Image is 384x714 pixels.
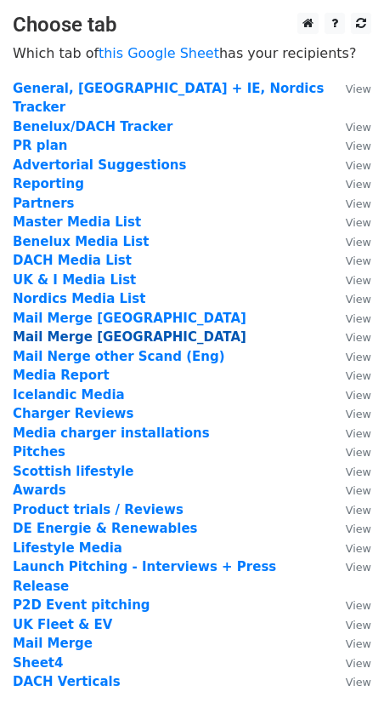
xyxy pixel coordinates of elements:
[13,311,246,326] a: Mail Merge [GEOGRAPHIC_DATA]
[329,559,371,574] a: View
[346,312,371,325] small: View
[346,293,371,306] small: View
[13,636,93,651] a: Mail Merge
[329,81,371,96] a: View
[329,291,371,306] a: View
[329,483,371,498] a: View
[329,272,371,288] a: View
[329,138,371,153] a: View
[346,446,371,459] small: View
[13,272,136,288] a: UK & I Media List
[13,214,141,230] a: Master Media List
[329,349,371,364] a: View
[346,484,371,497] small: View
[13,387,125,403] a: Icelandic Media
[13,540,122,556] a: Lifestyle Media
[346,216,371,229] small: View
[346,254,371,267] small: View
[346,121,371,134] small: View
[329,597,371,613] a: View
[13,655,63,671] a: Sheet4
[329,196,371,211] a: View
[13,426,210,441] strong: Media charger installations
[346,236,371,248] small: View
[13,617,112,632] a: UK Fleet & EV
[13,674,121,689] a: DACH Verticals
[329,329,371,345] a: View
[329,464,371,479] a: View
[299,632,384,714] iframe: Chat Widget
[346,140,371,152] small: View
[13,138,67,153] a: PR plan
[13,444,65,460] a: Pitches
[346,159,371,172] small: View
[329,444,371,460] a: View
[13,483,66,498] strong: Awards
[13,464,134,479] a: Scottish lifestyle
[13,81,324,116] a: General, [GEOGRAPHIC_DATA] + IE, Nordics Tracker
[329,426,371,441] a: View
[329,406,371,421] a: View
[13,234,149,249] a: Benelux Media List
[346,178,371,191] small: View
[346,561,371,574] small: View
[13,597,150,613] a: P2D Event pitching
[13,368,110,383] a: Media Report
[346,197,371,210] small: View
[346,427,371,440] small: View
[346,369,371,382] small: View
[329,234,371,249] a: View
[346,331,371,344] small: View
[13,253,132,268] a: DACH Media List
[346,619,371,631] small: View
[13,349,225,364] a: Mail Nerge other Scand (Eng)
[346,274,371,287] small: View
[329,176,371,191] a: View
[329,617,371,632] a: View
[13,176,84,191] a: Reporting
[13,559,276,594] a: Launch Pitching - Interviews + Press Release
[346,466,371,478] small: View
[329,214,371,230] a: View
[329,502,371,517] a: View
[346,542,371,555] small: View
[13,291,145,306] a: Nordics Media List
[346,523,371,535] small: View
[329,387,371,403] a: View
[329,311,371,326] a: View
[346,599,371,612] small: View
[13,196,74,211] strong: Partners
[99,45,219,61] a: this Google Sheet
[13,406,133,421] a: Charger Reviews
[13,502,184,517] a: Product trials / Reviews
[13,13,371,37] h3: Choose tab
[13,119,172,134] strong: Benelux/DACH Tracker
[329,521,371,536] a: View
[13,44,371,62] p: Which tab of has your recipients?
[346,389,371,402] small: View
[329,540,371,556] a: View
[13,521,198,536] a: DE Energie & Renewables
[346,504,371,517] small: View
[13,157,186,173] a: Advertorial Suggestions
[329,157,371,173] a: View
